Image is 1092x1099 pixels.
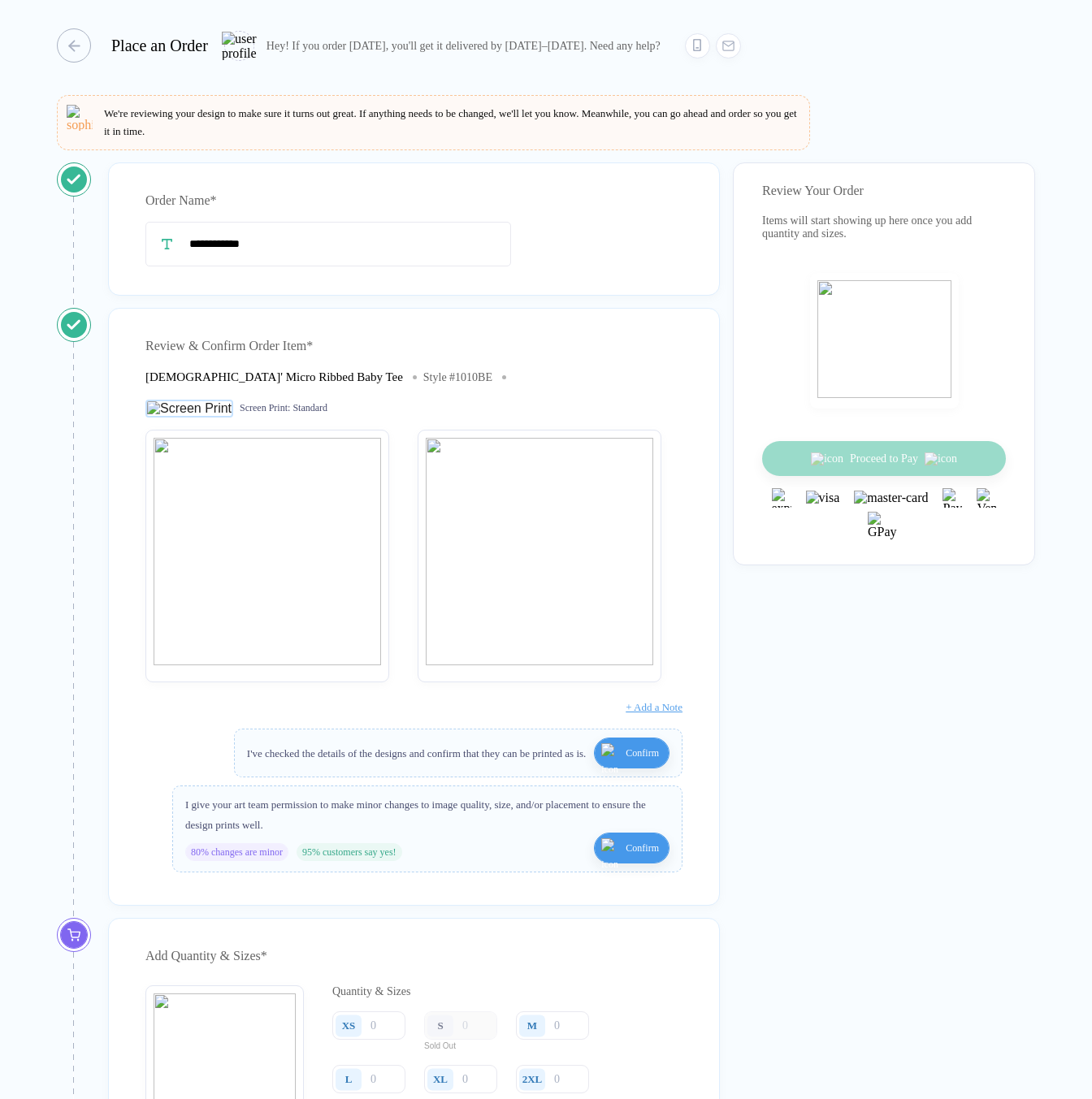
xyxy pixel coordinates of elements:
[817,280,951,398] img: shopping_bag.png
[426,438,653,665] img: image_error.svg
[942,488,962,508] img: Paypal
[854,491,928,505] img: master-card
[185,794,669,835] div: I give your art team permission to make minor changes to image quality, size, and/or placement to...
[67,105,800,141] button: We're reviewing your design to make sure it turns out great. If anything needs to be changed, we'...
[67,105,93,131] img: sophie
[806,491,840,505] img: visa
[626,701,682,713] span: + Add a Note
[145,188,682,214] div: Order Name
[185,843,288,861] div: 80% changes are minor
[762,184,1006,198] div: Review Your Order
[342,1019,356,1032] div: XS
[626,835,659,861] span: Confirm
[527,1019,537,1032] div: M
[145,370,403,384] div: Ladies' Micro Ribbed Baby Tee
[594,833,669,863] button: iconConfirm
[292,402,327,414] span: Standard
[594,738,669,768] button: iconConfirm
[424,1041,509,1050] p: Sold Out
[626,694,682,720] button: + Add a Note
[145,943,682,969] div: Add Quantity & Sizes
[423,371,492,384] div: Style # 1010BE
[626,740,659,766] span: Confirm
[433,1073,448,1086] div: XL
[977,488,996,508] img: Venmo
[868,512,900,544] img: GPay
[145,333,682,359] div: Review & Confirm Order Item
[247,743,586,764] div: I've checked the details of the designs and confirm that they can be printed as is.
[772,488,791,508] img: express
[145,400,233,418] img: Screen Print
[104,107,797,137] span: We're reviewing your design to make sure it turns out great. If anything needs to be changed, we'...
[332,985,682,998] div: Quantity & Sizes
[222,32,257,60] img: user profile
[240,402,290,414] span: Screen Print :
[437,1019,443,1032] div: S
[522,1073,543,1086] div: 2XL
[154,438,381,665] img: image_error.svg
[297,843,402,861] div: 95% customers say yes!
[345,1073,353,1086] div: L
[266,39,661,53] div: Hey! If you order [DATE], you'll get it delivered by [DATE]–[DATE]. Need any help?
[601,838,622,877] img: icon
[111,37,208,55] div: Place an Order
[762,214,1006,240] div: Items will start showing up here once you add quantity and sizes.
[601,743,622,782] img: icon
